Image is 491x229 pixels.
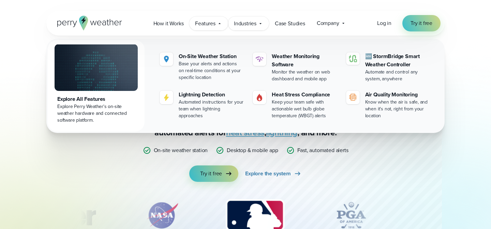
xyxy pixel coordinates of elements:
[275,19,305,28] span: Case Studies
[365,91,431,99] div: Air Quality Monitoring
[402,15,441,31] a: Try it free
[365,99,431,119] div: Know when the air is safe, and when it's not, right from your location
[365,69,431,82] div: Automate and control any system, anywhere
[272,69,338,82] div: Monitor the weather on web dashboard and mobile app
[109,105,382,138] p: Stop relying on weather apps you can’t trust — [PERSON_NAME] Weather gives you certainty with rel...
[245,170,291,178] span: Explore the system
[250,88,340,122] a: Heat Stress Compliance Keep your team safe with actionable wet bulb globe temperature (WBGT) alerts
[269,16,311,30] a: Case Studies
[195,19,215,28] span: Features
[189,165,238,182] a: Try it free
[179,52,244,60] div: On-Site Weather Station
[272,52,338,69] div: Weather Monitoring Software
[245,165,302,182] a: Explore the system
[157,88,247,122] a: Lightning Detection Automated instructions for your team when lightning approaches
[179,60,244,81] div: Base your alerts and actions on real-time conditions at your specific location
[162,55,170,63] img: Location.svg
[200,170,222,178] span: Try it free
[297,146,348,154] p: Fast, automated alerts
[377,19,391,27] a: Log in
[154,146,208,154] p: On-site weather station
[57,95,135,103] div: Explore All Features
[227,146,278,154] p: Desktop & mobile app
[349,55,357,62] img: stormbridge-icon-V6.svg
[153,19,184,28] span: How it Works
[272,99,338,119] div: Keep your team safe with actionable wet bulb globe temperature (WBGT) alerts
[411,19,432,27] span: Try it free
[255,93,264,102] img: Gas.svg
[179,99,244,119] div: Automated instructions for your team when lightning approaches
[317,19,339,27] span: Company
[57,103,135,124] div: Explore Perry Weather's on-site weather hardware and connected software platform.
[179,91,244,99] div: Lightning Detection
[234,19,256,28] span: Industries
[162,93,170,102] img: lightning-icon.svg
[343,88,434,122] a: Air Quality Monitoring Know when the air is safe, and when it's not, right from your location
[365,52,431,69] div: 🆕 StormBridge Smart Weather Controller
[272,91,338,99] div: Heat Stress Compliance
[250,50,340,85] a: Weather Monitoring Software Monitor the weather on web dashboard and mobile app
[255,55,264,63] img: software-icon.svg
[48,40,145,132] a: Explore All Features Explore Perry Weather's on-site weather hardware and connected software plat...
[148,16,190,30] a: How it Works
[343,50,434,85] a: 🆕 StormBridge Smart Weather Controller Automate and control any system, anywhere
[157,50,247,84] a: On-Site Weather Station Base your alerts and actions on real-time conditions at your specific loc...
[349,93,357,102] img: aqi-icon.svg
